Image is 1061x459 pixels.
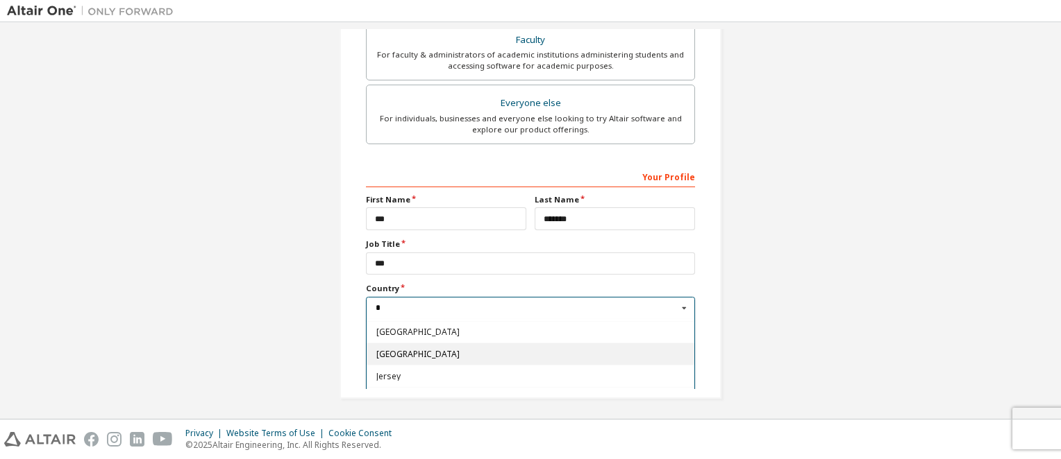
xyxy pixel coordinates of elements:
[366,165,695,187] div: Your Profile
[366,194,526,205] label: First Name
[7,4,181,18] img: Altair One
[366,239,695,250] label: Job Title
[226,428,328,439] div: Website Terms of Use
[130,432,144,447] img: linkedin.svg
[375,31,686,50] div: Faculty
[107,432,122,447] img: instagram.svg
[153,432,173,447] img: youtube.svg
[375,113,686,135] div: For individuals, businesses and everyone else looking to try Altair software and explore our prod...
[376,328,685,336] span: [GEOGRAPHIC_DATA]
[535,194,695,205] label: Last Name
[185,439,400,451] p: © 2025 Altair Engineering, Inc. All Rights Reserved.
[366,283,695,294] label: Country
[375,49,686,71] div: For faculty & administrators of academic institutions administering students and accessing softwa...
[375,94,686,113] div: Everyone else
[328,428,400,439] div: Cookie Consent
[185,428,226,439] div: Privacy
[376,350,685,358] span: [GEOGRAPHIC_DATA]
[376,372,685,380] span: Jersey
[4,432,76,447] img: altair_logo.svg
[84,432,99,447] img: facebook.svg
